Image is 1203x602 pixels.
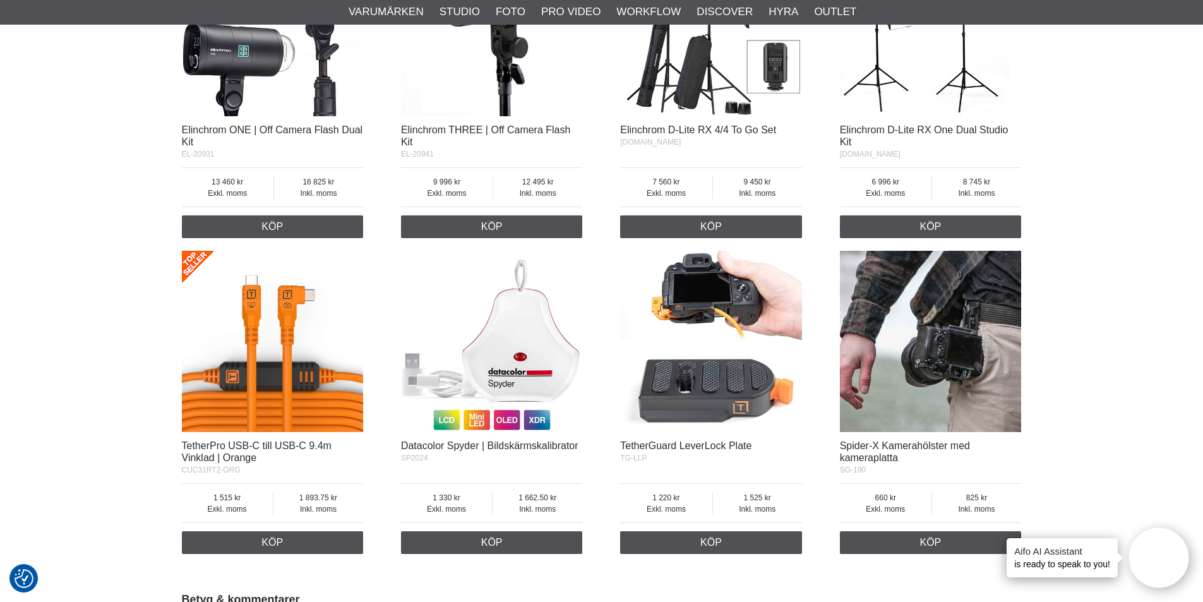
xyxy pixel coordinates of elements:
a: TetherGuard LeverLock Plate [620,440,751,451]
span: 12 495 [493,176,582,188]
a: Studio [440,4,480,20]
span: Inkl. moms [932,188,1021,199]
span: SP2024 [401,454,428,462]
span: EL-20931 [182,150,215,159]
a: Köp [401,215,583,238]
span: Inkl. moms [274,188,363,199]
button: Samtyckesinställningar [15,567,33,590]
a: Köp [401,531,583,554]
span: 1 515 [182,492,273,503]
a: Pro Video [541,4,601,20]
a: Elinchrom ONE | Off Camera Flash Dual Kit [182,124,363,147]
span: 8 745 [932,176,1021,188]
span: Exkl. moms [401,503,492,515]
span: Inkl. moms [932,503,1021,515]
img: Revisit consent button [15,569,33,588]
a: Hyra [769,4,798,20]
span: Exkl. moms [620,188,712,199]
a: Köp [620,531,802,554]
span: [DOMAIN_NAME] [620,138,681,147]
span: 16 825 [274,176,363,188]
img: Spider-X Kamerahölster med kameraplatta [840,251,1022,433]
span: 7 560 [620,176,712,188]
a: Elinchrom D-Lite RX One Dual Studio Kit [840,124,1008,147]
span: TG-LLP [620,454,647,462]
span: EL-20941 [401,150,434,159]
h4: Aifo AI Assistant [1014,545,1110,558]
span: Exkl. moms [620,503,712,515]
span: Exkl. moms [401,188,493,199]
span: 1 525 [713,492,802,503]
span: Inkl. moms [493,188,582,199]
a: TetherPro USB-C till USB-C 9.4m Vinklad | Orange [182,440,332,463]
span: 9 450 [713,176,802,188]
a: Köp [182,215,364,238]
span: 6 996 [840,176,931,188]
a: Köp [620,215,802,238]
span: 1 893.75 [273,492,363,503]
span: Exkl. moms [182,503,273,515]
div: is ready to speak to you! [1007,538,1118,577]
img: TetherPro USB-C till USB-C 9.4m Vinklad | Orange [182,251,364,433]
span: SG-190 [840,466,866,474]
span: 13 460 [182,176,273,188]
span: Inkl. moms [713,188,802,199]
span: 660 [840,492,931,503]
a: Elinchrom THREE | Off Camera Flash Kit [401,124,571,147]
a: Köp [840,215,1022,238]
span: [DOMAIN_NAME] [840,150,901,159]
span: 825 [932,492,1021,503]
a: Foto [496,4,525,20]
a: Köp [182,531,364,554]
a: Discover [697,4,753,20]
a: Spider-X Kamerahölster med kameraplatta [840,440,970,463]
img: Datacolor Spyder | Bildskärmskalibrator [401,251,583,433]
span: Inkl. moms [273,503,363,515]
img: TetherGuard LeverLock Plate [620,251,802,433]
span: Exkl. moms [840,503,931,515]
span: Exkl. moms [182,188,273,199]
a: Varumärken [349,4,424,20]
span: 1 330 [401,492,492,503]
a: Outlet [814,4,856,20]
a: Elinchrom D-Lite RX 4/4 To Go Set [620,124,776,135]
span: CUC31RT2-ORG [182,466,241,474]
span: 1 662.50 [493,492,582,503]
span: Exkl. moms [840,188,931,199]
span: Inkl. moms [493,503,582,515]
span: Inkl. moms [713,503,802,515]
span: 1 220 [620,492,712,503]
a: Datacolor Spyder | Bildskärmskalibrator [401,440,578,451]
span: 9 996 [401,176,493,188]
a: Workflow [616,4,681,20]
a: Köp [840,531,1022,554]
